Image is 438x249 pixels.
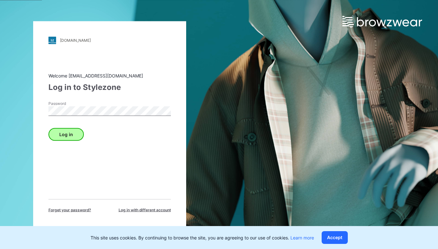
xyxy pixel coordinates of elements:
span: Forget your password? [48,207,91,213]
a: [DOMAIN_NAME] [48,36,171,44]
div: [DOMAIN_NAME] [60,38,91,43]
p: This site uses cookies. By continuing to browse the site, you are agreeing to our use of cookies. [91,234,314,241]
button: Accept [322,231,348,244]
img: stylezone-logo.562084cfcfab977791bfbf7441f1a819.svg [48,36,56,44]
img: browzwear-logo.e42bd6dac1945053ebaf764b6aa21510.svg [342,16,422,27]
div: Welcome [EMAIL_ADDRESS][DOMAIN_NAME] [48,72,171,79]
div: Log in to Stylezone [48,81,171,93]
span: Log in with different account [119,207,171,213]
button: Log in [48,128,84,141]
a: Learn more [290,235,314,240]
label: Password [48,100,93,106]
